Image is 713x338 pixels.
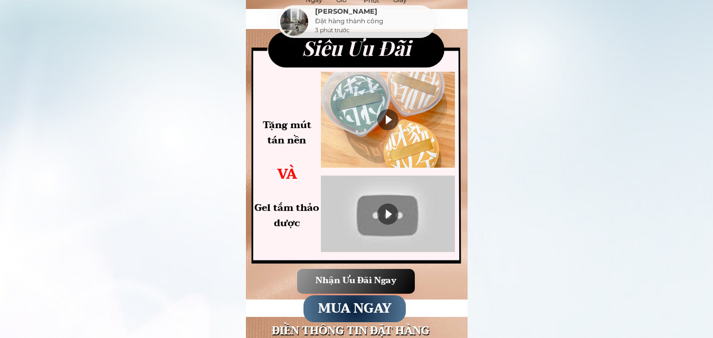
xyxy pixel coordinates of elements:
[277,163,297,186] span: VÀ
[254,118,320,231] h3: Tặng mút tán nền Gel tắm thảo dược
[315,8,433,17] div: [PERSON_NAME]
[305,299,404,319] h3: MUA NGAY
[315,26,349,35] div: 3 phút trước
[315,17,433,26] div: Đặt hàng thành công
[274,32,439,64] h3: Siêu Ưu Đãi
[292,268,420,295] p: Nhận Ưu Đãi Ngay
